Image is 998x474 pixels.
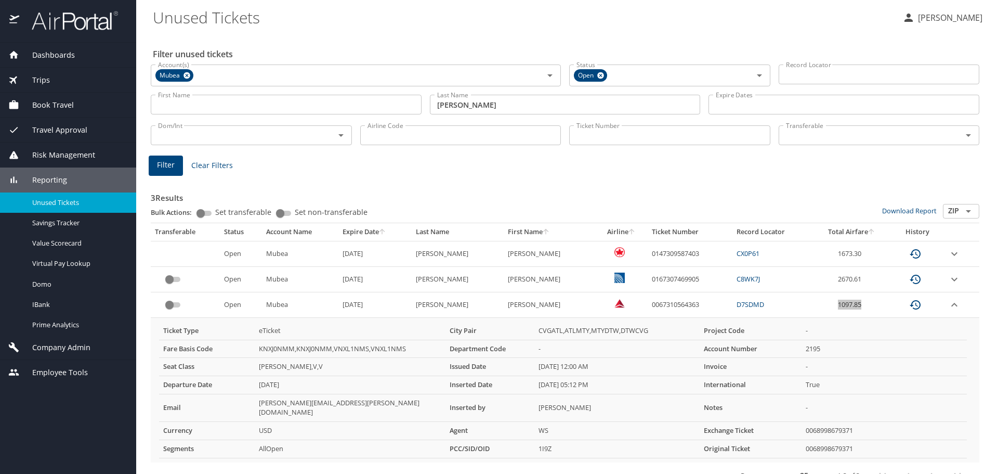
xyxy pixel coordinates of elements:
th: Exchange Ticket [700,422,802,440]
button: sort [628,229,636,236]
th: Ticket Type [159,322,255,340]
span: Mubea [155,70,186,81]
th: Account Number [700,340,802,358]
img: United Airlines [614,273,625,283]
span: Risk Management [19,149,95,161]
img: icon-airportal.png [9,10,20,31]
button: expand row [948,248,961,260]
span: Value Scorecard [32,238,124,248]
span: Travel Approval [19,124,87,136]
th: Status [220,223,262,241]
td: [PERSON_NAME] [412,241,504,266]
td: [PERSON_NAME] [534,394,700,422]
th: Account Name [262,223,338,241]
td: 0068998679371 [802,440,967,458]
span: Filter [157,159,175,172]
th: PCC/SID/OID [445,440,534,458]
td: [PERSON_NAME] [504,267,596,292]
td: 2670.61 [812,267,891,292]
td: - [802,394,967,422]
td: Open [220,267,262,292]
div: Transferable [155,227,216,237]
th: Inserted by [445,394,534,422]
span: IBank [32,300,124,310]
button: [PERSON_NAME] [898,8,987,27]
td: [DATE] [338,292,412,318]
th: Expire Date [338,223,412,241]
td: [PERSON_NAME][EMAIL_ADDRESS][PERSON_NAME][DOMAIN_NAME] [255,394,445,422]
th: Project Code [700,322,802,340]
td: True [802,376,967,394]
h1: Unused Tickets [153,1,894,33]
th: Email [159,394,255,422]
td: Mubea [262,267,338,292]
button: Clear Filters [187,156,237,175]
h3: 3 Results [151,186,979,204]
button: expand row [948,299,961,311]
button: Open [961,128,976,143]
button: sort [543,229,550,236]
a: D7SDMD [737,300,764,309]
th: Segments [159,440,255,458]
th: Inserted Date [445,376,534,394]
a: CX0P61 [737,249,759,258]
th: First Name [504,223,596,241]
h2: Filter unused tickets [153,46,981,62]
th: Agent [445,422,534,440]
th: Fare Basis Code [159,340,255,358]
th: Invoice [700,358,802,376]
th: Original Ticket [700,440,802,458]
td: [DATE] [338,267,412,292]
th: Issued Date [445,358,534,376]
img: airportal-logo.png [20,10,118,31]
a: Download Report [882,206,937,215]
p: [PERSON_NAME] [915,11,982,24]
p: Bulk Actions: [151,208,200,217]
span: Virtual Pay Lookup [32,259,124,268]
span: Dashboards [19,49,75,61]
span: Clear Filters [191,159,233,172]
span: Set non-transferable [295,209,367,216]
td: 0147309587403 [648,241,732,266]
table: more info about unused tickets [159,322,967,458]
span: Employee Tools [19,367,88,378]
button: Open [334,128,348,143]
td: 1673.30 [812,241,891,266]
button: Open [752,68,767,83]
img: VxQ0i4AAAAASUVORK5CYII= [614,298,625,309]
th: Total Airfare [812,223,891,241]
td: Mubea [262,292,338,318]
button: sort [868,229,875,236]
td: [PERSON_NAME] [504,241,596,266]
td: [PERSON_NAME],V,V [255,358,445,376]
td: [DATE] 05:12 PM [534,376,700,394]
td: eTicket [255,322,445,340]
td: KNXJ0NMM,KNXJ0NMM,VNXL1NMS,VNXL1NMS [255,340,445,358]
td: USD [255,422,445,440]
th: Departure Date [159,376,255,394]
span: Savings Tracker [32,218,124,228]
th: Last Name [412,223,504,241]
td: [PERSON_NAME] [412,267,504,292]
td: CVGATL,ATLMTY,MTYDTW,DTWCVG [534,322,700,340]
th: Notes [700,394,802,422]
div: Mubea [155,69,193,82]
td: - [802,322,967,340]
td: AllOpen [255,440,445,458]
button: Open [961,204,976,219]
td: - [534,340,700,358]
a: C8WK7J [737,274,760,284]
td: 0167307469905 [648,267,732,292]
td: 0067310564363 [648,292,732,318]
th: City Pair [445,322,534,340]
button: expand row [948,273,961,286]
button: Open [543,68,557,83]
td: [PERSON_NAME] [412,292,504,318]
td: 1097.85 [812,292,891,318]
button: sort [379,229,386,236]
span: Domo [32,279,124,289]
span: Set transferable [215,209,271,216]
img: ZomYB6ypUwAAAABJRU5ErkJggg== [614,247,625,258]
button: Filter [149,156,183,176]
th: Seat Class [159,358,255,376]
